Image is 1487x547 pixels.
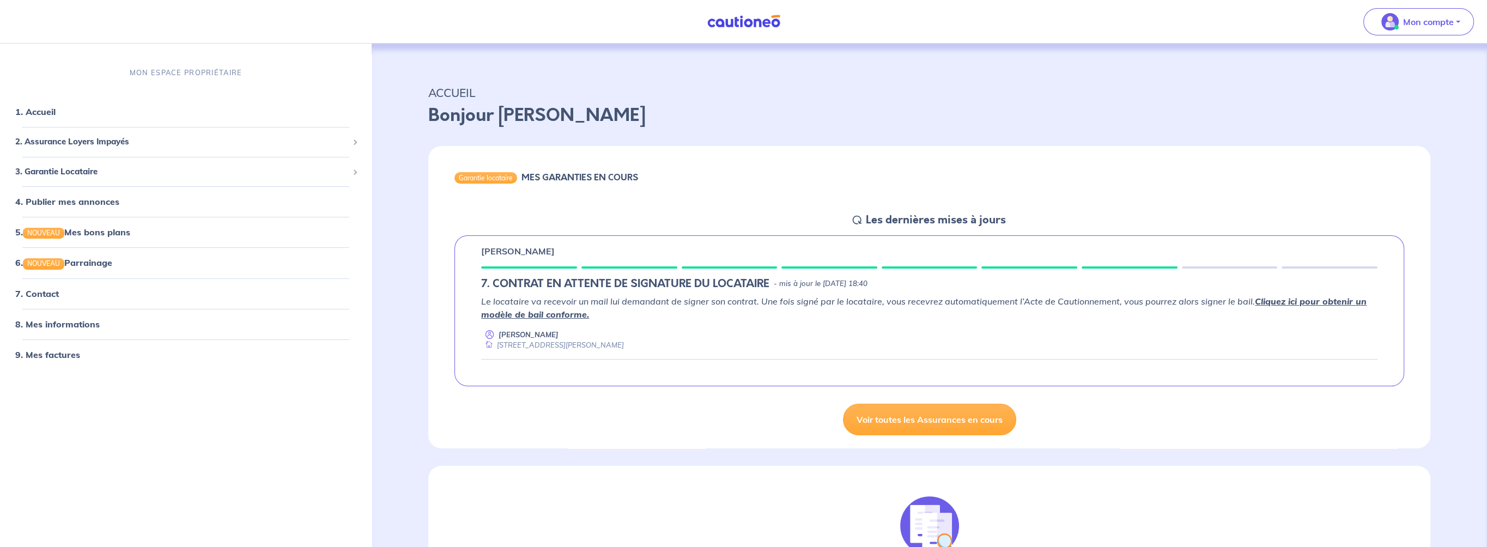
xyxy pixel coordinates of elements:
div: state: RENTER-PAYMENT-METHOD-IN-PROGRESS, Context: IN-LANDLORD,IS-GL-CAUTION-IN-LANDLORD [481,277,1377,290]
a: 6.NOUVEAUParrainage [15,258,112,269]
p: [PERSON_NAME] [499,330,559,340]
div: 9. Mes factures [4,344,367,366]
a: Voir toutes les Assurances en cours [843,404,1016,435]
p: Mon compte [1403,15,1454,28]
a: 1. Accueil [15,107,56,118]
a: 4. Publier mes annonces [15,197,119,208]
span: 2. Assurance Loyers Impayés [15,136,348,149]
img: illu_account_valid_menu.svg [1381,13,1399,31]
p: [PERSON_NAME] [481,245,555,258]
a: 5.NOUVEAUMes bons plans [15,227,130,238]
a: 7. Contact [15,288,59,299]
h6: MES GARANTIES EN COURS [521,172,638,183]
div: 1. Accueil [4,101,367,123]
a: 9. Mes factures [15,349,80,360]
div: Garantie locataire [454,172,517,183]
h5: 7. CONTRAT EN ATTENTE DE SIGNATURE DU LOCATAIRE [481,277,769,290]
img: Cautioneo [703,15,785,28]
p: ACCUEIL [428,83,1430,102]
div: 7. Contact [4,283,367,305]
div: 6.NOUVEAUParrainage [4,252,367,274]
div: [STREET_ADDRESS][PERSON_NAME] [481,340,624,350]
em: Le locataire va recevoir un mail lui demandant de signer son contrat. Une fois signé par le locat... [481,296,1367,320]
div: 8. Mes informations [4,313,367,335]
a: Cliquez ici pour obtenir un modèle de bail conforme. [481,296,1367,320]
h5: Les dernières mises à jours [866,214,1006,227]
a: 8. Mes informations [15,319,100,330]
p: - mis à jour le [DATE] 18:40 [774,278,867,289]
div: 5.NOUVEAUMes bons plans [4,222,367,244]
div: 2. Assurance Loyers Impayés [4,132,367,153]
span: 3. Garantie Locataire [15,166,348,178]
button: illu_account_valid_menu.svgMon compte [1363,8,1474,35]
p: Bonjour [PERSON_NAME] [428,102,1430,129]
div: 3. Garantie Locataire [4,161,367,183]
div: 4. Publier mes annonces [4,191,367,213]
p: MON ESPACE PROPRIÉTAIRE [130,68,242,78]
